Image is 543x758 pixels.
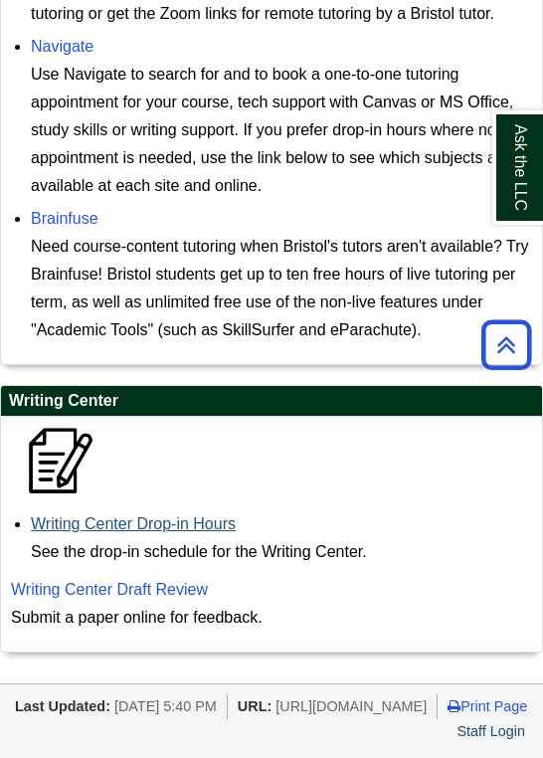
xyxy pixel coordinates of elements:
[275,698,427,714] span: [URL][DOMAIN_NAME]
[31,233,532,344] div: Need course-content tutoring when Bristol's tutors aren't available? Try Brainfuse! Bristol stude...
[448,699,460,713] i: Print Page
[238,698,271,714] span: URL:
[11,581,208,598] a: Writing Center Draft Review
[11,576,532,632] p: Submit a paper online for feedback.
[114,698,217,714] span: [DATE] 5:40 PM
[456,723,525,739] a: Staff Login
[474,331,538,358] a: Back to Top
[1,386,542,417] h2: Writing Center
[31,538,532,566] div: See the drop-in schedule for the Writing Center.
[31,210,98,227] a: Brainfuse
[31,61,532,200] div: Use Navigate to search for and to book a one-to-one tutoring appointment for your course, tech su...
[31,38,93,55] a: Navigate
[448,698,527,714] a: Print Page
[15,698,110,714] span: Last Updated:
[31,515,236,532] a: Writing Center Drop-in Hours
